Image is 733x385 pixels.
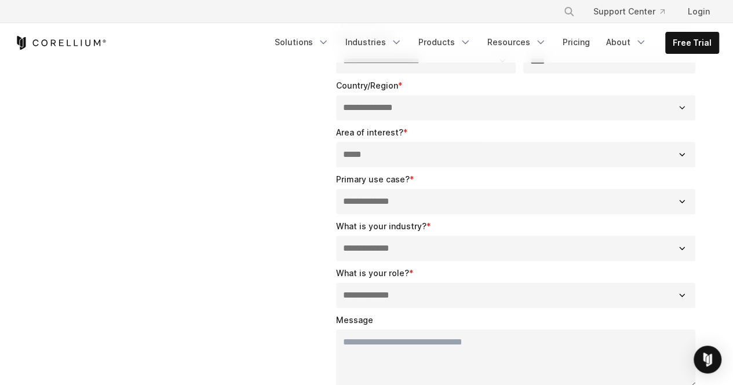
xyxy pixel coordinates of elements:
[666,32,719,53] a: Free Trial
[549,1,719,22] div: Navigation Menu
[336,127,403,137] span: Area of interest?
[584,1,674,22] a: Support Center
[14,36,107,50] a: Corellium Home
[268,32,719,54] div: Navigation Menu
[338,32,409,53] a: Industries
[336,315,373,325] span: Message
[559,1,579,22] button: Search
[336,268,409,278] span: What is your role?
[556,32,597,53] a: Pricing
[336,174,410,184] span: Primary use case?
[336,80,398,90] span: Country/Region
[268,32,336,53] a: Solutions
[411,32,478,53] a: Products
[599,32,654,53] a: About
[694,346,721,373] div: Open Intercom Messenger
[336,221,426,231] span: What is your industry?
[480,32,553,53] a: Resources
[679,1,719,22] a: Login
